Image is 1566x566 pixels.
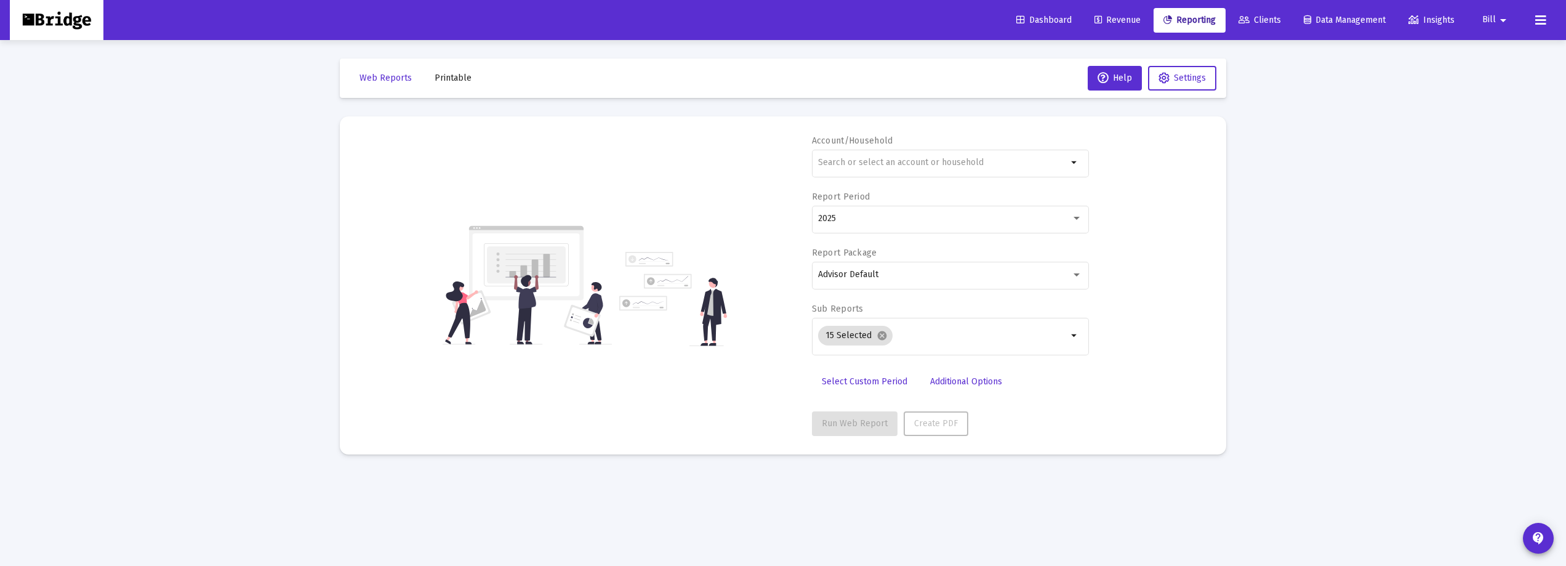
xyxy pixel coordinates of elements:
mat-icon: arrow_drop_down [1496,8,1511,33]
span: Reporting [1163,15,1216,25]
a: Insights [1399,8,1464,33]
button: Help [1088,66,1142,91]
span: Revenue [1094,15,1141,25]
span: Create PDF [914,418,958,429]
button: Settings [1148,66,1216,91]
span: Data Management [1304,15,1386,25]
mat-icon: contact_support [1531,531,1546,546]
span: Additional Options [930,376,1002,387]
a: Data Management [1294,8,1395,33]
span: Insights [1408,15,1455,25]
mat-chip-list: Selection [818,323,1067,348]
label: Report Period [812,192,870,202]
span: Bill [1482,15,1496,25]
img: Dashboard [19,8,94,33]
label: Account/Household [812,135,893,146]
button: Bill [1468,7,1525,32]
button: Run Web Report [812,411,897,436]
span: Clients [1239,15,1281,25]
span: Dashboard [1016,15,1072,25]
span: Select Custom Period [822,376,907,387]
span: Advisor Default [818,269,878,280]
mat-chip: 15 Selected [818,326,893,346]
label: Report Package [812,248,877,258]
a: Dashboard [1006,8,1082,33]
mat-icon: arrow_drop_down [1067,328,1082,343]
img: reporting-alt [619,252,727,346]
button: Web Reports [350,66,422,91]
span: Web Reports [359,73,412,83]
a: Revenue [1085,8,1150,33]
span: Run Web Report [822,418,888,429]
input: Search or select an account or household [818,158,1067,168]
a: Clients [1229,8,1291,33]
button: Create PDF [904,411,968,436]
span: Help [1098,73,1132,83]
a: Reporting [1154,8,1226,33]
mat-icon: cancel [877,330,888,341]
label: Sub Reports [812,304,864,314]
span: Settings [1174,73,1206,83]
mat-icon: arrow_drop_down [1067,155,1082,170]
button: Printable [425,66,481,91]
img: reporting [443,224,612,346]
span: 2025 [818,213,836,224]
span: Printable [435,73,472,83]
